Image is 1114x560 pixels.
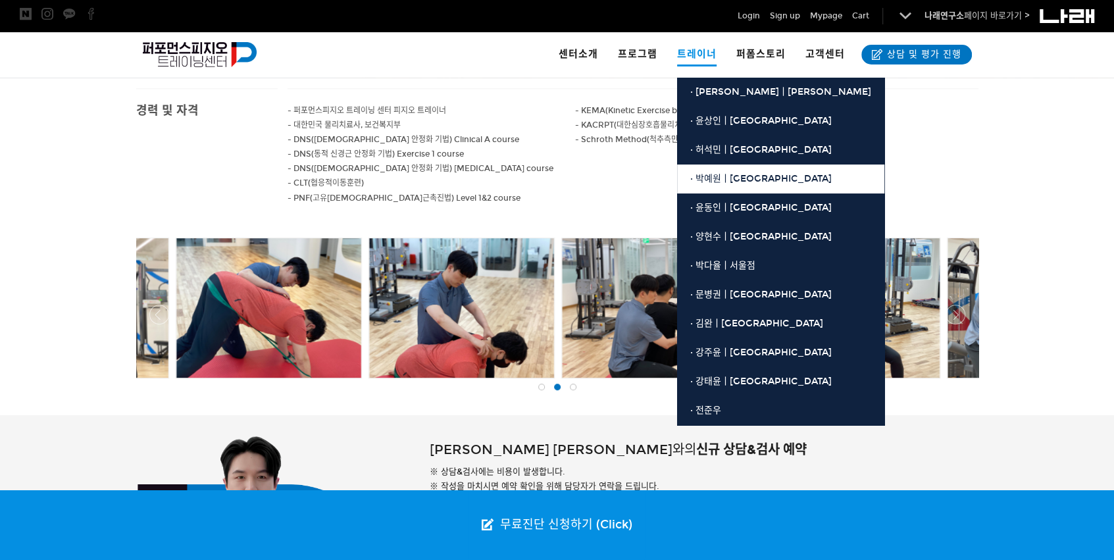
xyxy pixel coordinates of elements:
span: [PERSON_NAME] [PERSON_NAME]와의 [430,442,696,457]
a: 센터소개 [549,32,608,78]
span: · 양현수ㅣ[GEOGRAPHIC_DATA] [690,231,832,242]
span: · 박예원ㅣ[GEOGRAPHIC_DATA] [690,173,832,184]
span: - DNS(동적 신경근 안정화 기법) Exercise 1 course [288,149,464,159]
a: Sign up [770,9,800,22]
span: - 퍼포먼스피지오 트레이닝 센터 피지오 트레이너 [288,106,446,115]
span: 퍼폼스토리 [736,48,786,60]
a: 프로그램 [608,32,667,78]
a: · 강태윤ㅣ[GEOGRAPHIC_DATA] [677,367,884,396]
span: - PNF(고유[DEMOGRAPHIC_DATA]근촉진법) Level 1&2 course [288,193,520,203]
a: · 허석민ㅣ[GEOGRAPHIC_DATA] [677,136,884,165]
span: · 강주윤ㅣ[GEOGRAPHIC_DATA] [690,347,832,358]
span: - KEMA(Kinetic Exercise based on Movement Analysis) course [575,106,819,115]
a: Login [738,9,760,22]
span: · 문병권ㅣ[GEOGRAPHIC_DATA] [690,289,832,300]
a: · 박예원ㅣ[GEOGRAPHIC_DATA] [677,165,884,193]
a: · 윤동인ㅣ[GEOGRAPHIC_DATA] [677,193,884,222]
span: · 전준우 [690,405,721,416]
span: 경력 및 자격 [136,103,199,118]
span: · 박다율ㅣ서울점 [690,260,755,271]
span: · 김완ㅣ[GEOGRAPHIC_DATA] [690,318,823,329]
span: - KACRPT(대한심장호흡물리치료학회) Advance course [575,120,772,130]
span: 신규 상담&검사 예약 [696,442,807,457]
span: 고객센터 [805,48,845,60]
a: 트레이너 [667,32,726,78]
span: - DNS([DEMOGRAPHIC_DATA] 안정화 기법) [MEDICAL_DATA] course [288,164,553,173]
span: · [PERSON_NAME]ㅣ[PERSON_NAME] [690,86,871,97]
a: · 김완ㅣ[GEOGRAPHIC_DATA] [677,309,884,338]
span: - Schroth Method(척추측만증 운동) introduction course [575,135,786,144]
p: ※ 작성을 마치시면 예약 확인을 위해 담당자가 연락을 드립니다. [430,479,978,494]
a: · 전준우 [677,396,884,425]
span: 상담 및 평가 진행 [883,48,961,61]
a: · 문병권ㅣ[GEOGRAPHIC_DATA] [677,280,884,309]
a: 상담 및 평가 진행 [861,45,972,64]
a: · 박다율ㅣ서울점 [677,251,884,280]
span: 센터소개 [559,48,598,60]
strong: 나래연구소 [924,11,964,21]
span: - 대한민국 물리치료사, 보건복지부 [288,120,401,130]
span: - CLT(협응적이동훈련) [288,178,364,188]
a: · 강주윤ㅣ[GEOGRAPHIC_DATA] [677,338,884,367]
a: 퍼폼스토리 [726,32,796,78]
span: · 허석민ㅣ[GEOGRAPHIC_DATA] [690,144,832,155]
a: · 양현수ㅣ[GEOGRAPHIC_DATA] [677,222,884,251]
a: · [PERSON_NAME]ㅣ[PERSON_NAME] [677,78,884,107]
a: Cart [852,9,869,22]
span: · 윤상인ㅣ[GEOGRAPHIC_DATA] [690,115,832,126]
a: Mypage [810,9,842,22]
a: 고객센터 [796,32,855,78]
a: 무료진단 신청하기 (Click) [468,490,646,560]
a: 나래연구소페이지 바로가기 > [924,11,1030,21]
span: 프로그램 [618,48,657,60]
p: ※ 상담&검사에는 비용이 발생합니다. [430,465,978,479]
span: - DNS([DEMOGRAPHIC_DATA] 안정화 기법) Clinical A course [288,135,519,144]
span: 트레이너 [677,43,717,66]
span: · 강태윤ㅣ[GEOGRAPHIC_DATA] [690,376,832,387]
a: · 윤상인ㅣ[GEOGRAPHIC_DATA] [677,107,884,136]
span: · 윤동인ㅣ[GEOGRAPHIC_DATA] [690,202,832,213]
